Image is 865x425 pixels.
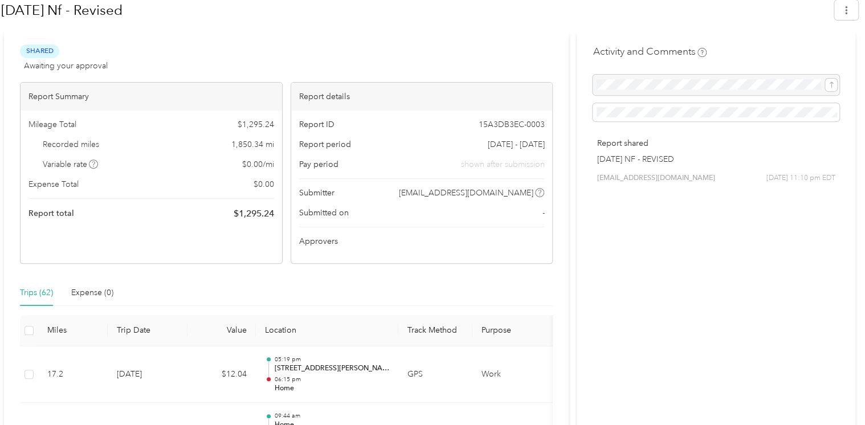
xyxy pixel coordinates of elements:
[256,315,398,346] th: Location
[238,118,274,130] span: $ 1,295.24
[20,44,59,58] span: Shared
[291,83,553,111] div: Report details
[274,355,389,363] p: 05:19 pm
[274,383,389,394] p: Home
[597,173,715,183] span: [EMAIL_ADDRESS][DOMAIN_NAME]
[274,375,389,383] p: 06:15 pm
[399,187,533,199] span: [EMAIL_ADDRESS][DOMAIN_NAME]
[234,207,274,220] span: $ 1,295.24
[299,207,349,219] span: Submitted on
[28,118,76,130] span: Mileage Total
[597,137,835,149] p: Report shared
[187,315,256,346] th: Value
[38,315,108,346] th: Miles
[478,118,544,130] span: 15A3DB3EC-0003
[20,287,53,299] div: Trips (62)
[187,346,256,403] td: $12.04
[28,178,79,190] span: Expense Total
[38,346,108,403] td: 17.2
[108,346,187,403] td: [DATE]
[472,346,558,403] td: Work
[398,346,472,403] td: GPS
[28,207,74,219] span: Report total
[21,83,282,111] div: Report Summary
[24,60,108,72] span: Awaiting your approval
[487,138,544,150] span: [DATE] - [DATE]
[274,412,389,420] p: 09:44 am
[299,138,351,150] span: Report period
[254,178,274,190] span: $ 0.00
[299,187,334,199] span: Submitter
[542,207,544,219] span: -
[71,287,113,299] div: Expense (0)
[472,315,558,346] th: Purpose
[108,315,187,346] th: Trip Date
[597,153,835,165] p: [DATE] NF - REVISED
[274,363,389,374] p: [STREET_ADDRESS][PERSON_NAME]
[43,138,99,150] span: Recorded miles
[299,118,334,130] span: Report ID
[43,158,99,170] span: Variable rate
[593,44,707,59] h4: Activity and Comments
[299,158,338,170] span: Pay period
[231,138,274,150] span: 1,850.34 mi
[242,158,274,170] span: $ 0.00 / mi
[460,158,544,170] span: shown after submission
[398,315,472,346] th: Track Method
[299,235,338,247] span: Approvers
[766,173,835,183] span: [DATE] 11:10 pm EDT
